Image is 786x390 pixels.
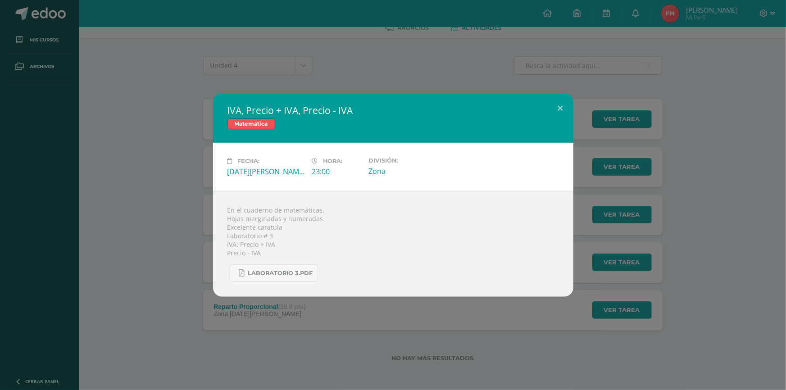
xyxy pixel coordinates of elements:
[368,166,446,176] div: Zona
[368,157,446,164] label: División:
[248,270,313,277] span: Laboratorio 3.pdf
[548,93,573,124] button: Close (Esc)
[312,167,361,177] div: 23:00
[227,167,305,177] div: [DATE][PERSON_NAME]
[227,104,559,117] h2: IVA, Precio + IVA, Precio - IVA
[323,158,343,164] span: Hora:
[230,264,318,282] a: Laboratorio 3.pdf
[227,118,275,129] span: Matemática
[238,158,260,164] span: Fecha:
[213,191,573,297] div: En el cuaderno de matemáticas. Hojas marginadas y numeradas. Excelente caratula Laboratorio # 3 I...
